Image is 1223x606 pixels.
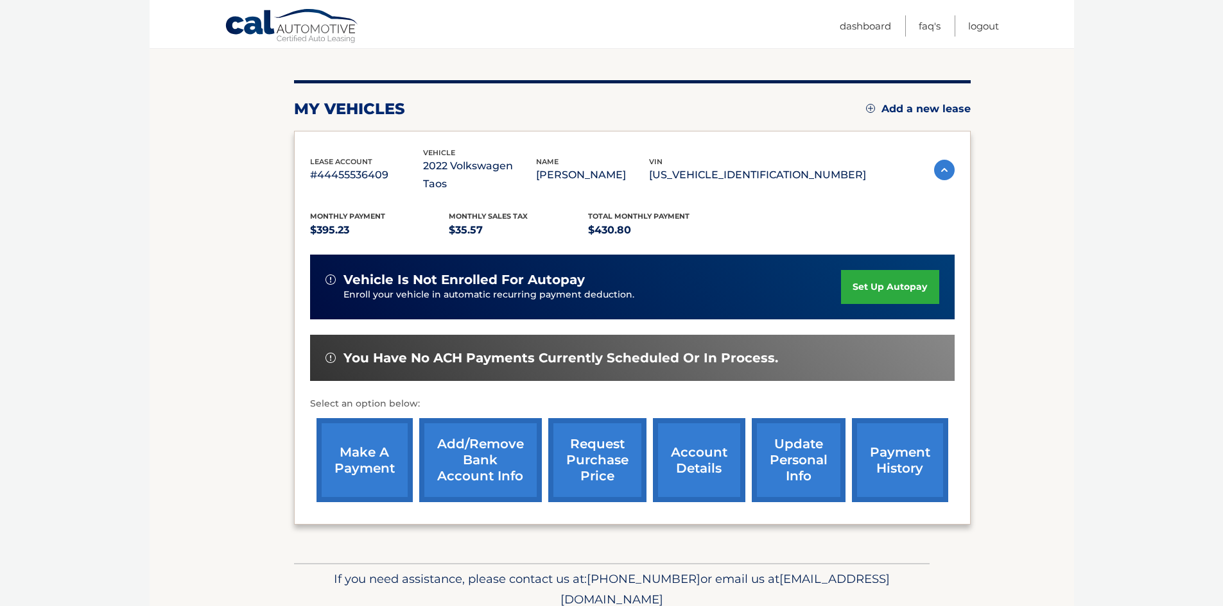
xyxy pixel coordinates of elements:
[343,272,585,288] span: vehicle is not enrolled for autopay
[423,157,536,193] p: 2022 Volkswagen Taos
[588,221,727,239] p: $430.80
[852,418,948,502] a: payment history
[310,166,423,184] p: #44455536409
[588,212,690,221] span: Total Monthly Payment
[343,350,778,366] span: You have no ACH payments currently scheduled or in process.
[649,166,866,184] p: [US_VEHICLE_IDENTIFICATION_NUMBER]
[548,418,646,502] a: request purchase price
[536,166,649,184] p: [PERSON_NAME]
[841,270,939,304] a: set up autopay
[325,353,336,363] img: alert-white.svg
[840,15,891,37] a: Dashboard
[294,99,405,119] h2: my vehicles
[752,418,846,502] a: update personal info
[536,157,559,166] span: name
[310,221,449,239] p: $395.23
[919,15,941,37] a: FAQ's
[310,212,385,221] span: Monthly Payment
[310,157,372,166] span: lease account
[419,418,542,502] a: Add/Remove bank account info
[449,212,528,221] span: Monthly sales Tax
[343,288,842,302] p: Enroll your vehicle in automatic recurring payment deduction.
[423,148,455,157] span: vehicle
[649,157,663,166] span: vin
[310,396,955,412] p: Select an option below:
[934,160,955,180] img: accordion-active.svg
[866,104,875,113] img: add.svg
[653,418,745,502] a: account details
[587,571,700,586] span: [PHONE_NUMBER]
[317,418,413,502] a: make a payment
[225,8,360,46] a: Cal Automotive
[968,15,999,37] a: Logout
[325,274,336,285] img: alert-white.svg
[449,221,588,239] p: $35.57
[866,103,971,115] a: Add a new lease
